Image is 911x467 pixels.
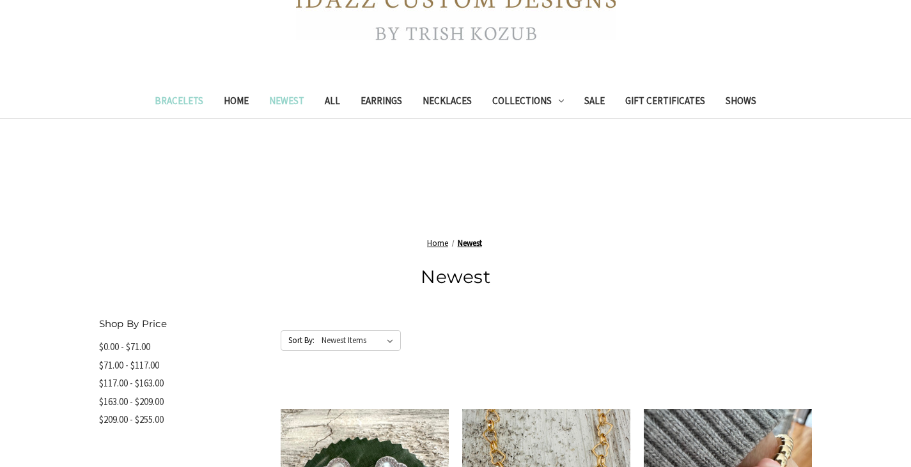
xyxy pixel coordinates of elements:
[315,87,350,118] a: All
[350,87,412,118] a: Earrings
[99,356,267,375] a: $71.00 - $117.00
[259,87,315,118] a: Newest
[574,87,615,118] a: Sale
[715,87,767,118] a: Shows
[99,317,267,332] h5: Shop By Price
[99,393,267,411] a: $163.00 - $209.00
[482,87,574,118] a: Collections
[99,411,267,429] a: $209.00 - $255.00
[615,87,715,118] a: Gift Certificates
[458,238,482,249] a: Newest
[99,263,813,290] h1: Newest
[144,87,214,118] a: Bracelets
[412,87,482,118] a: Necklaces
[99,338,267,356] a: $0.00 - $71.00
[99,374,267,393] a: $117.00 - $163.00
[214,87,259,118] a: Home
[281,331,315,350] label: Sort By:
[427,238,448,249] a: Home
[99,237,813,250] nav: Breadcrumb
